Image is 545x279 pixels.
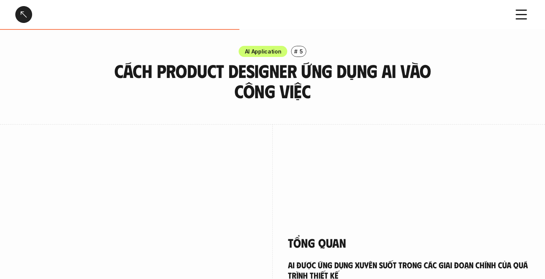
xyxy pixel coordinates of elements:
[245,47,281,55] p: AI Application
[300,173,517,219] p: AI đã bắt đầu được designer trong khảo sát ứng dụng xuyên suốt trong quá trình design. Các usecas...
[299,47,303,55] p: 5
[311,156,346,167] h5: overview
[288,235,530,250] h4: Tổng quan
[294,49,298,54] h6: #
[110,61,435,101] h3: Cách Product Designer ứng dụng AI vào công việc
